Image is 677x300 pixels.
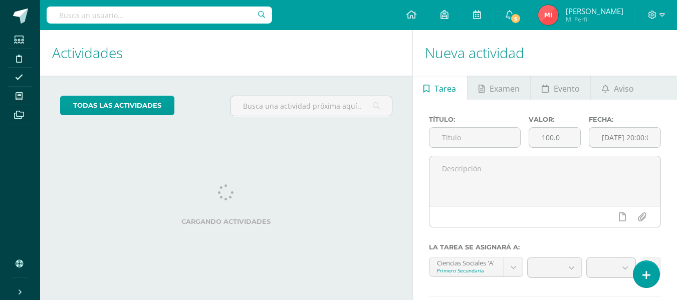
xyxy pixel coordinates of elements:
div: Primero Secundaria [437,267,496,274]
a: Tarea [413,76,467,100]
span: Aviso [614,77,634,101]
label: Cargando actividades [60,218,392,225]
input: Busca un usuario... [47,7,272,24]
input: Fecha de entrega [589,128,660,147]
a: todas las Actividades [60,96,174,115]
a: Examen [468,76,530,100]
div: Ciencias Sociales 'A' [437,257,496,267]
h1: Nueva actividad [425,30,665,76]
a: Evento [531,76,590,100]
span: Tarea [434,77,456,101]
span: [PERSON_NAME] [566,6,623,16]
label: Valor: [529,116,581,123]
a: Ciencias Sociales 'A'Primero Secundaria [429,257,523,276]
h1: Actividades [52,30,400,76]
input: Título [429,128,521,147]
span: Examen [490,77,520,101]
label: La tarea se asignará a: [429,243,661,251]
input: Puntos máximos [529,128,580,147]
span: Evento [554,77,580,101]
input: Busca una actividad próxima aquí... [231,96,391,116]
label: Fecha: [589,116,661,123]
a: Aviso [591,76,644,100]
span: 5 [510,13,521,24]
span: Mi Perfil [566,15,623,24]
img: a812bc87a8533d76724bfb54050ce3c9.png [538,5,558,25]
label: Título: [429,116,521,123]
